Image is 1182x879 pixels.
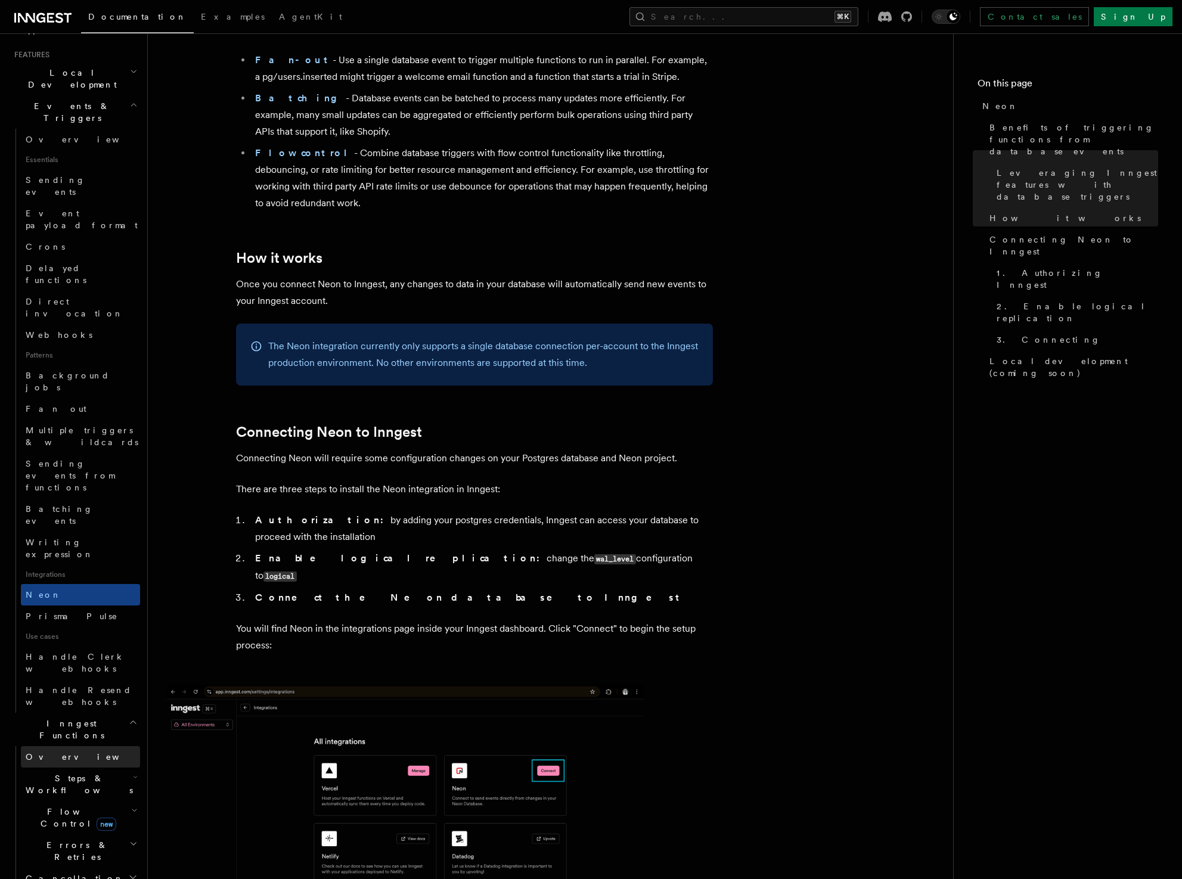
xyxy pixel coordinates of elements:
span: Webhooks [26,330,92,340]
button: Search...⌘K [629,7,858,26]
span: Essentials [21,150,140,169]
span: Features [10,50,49,60]
span: Handle Resend webhooks [26,685,132,707]
span: Overview [26,752,148,762]
div: Events & Triggers [10,129,140,713]
span: How it works [989,212,1141,224]
p: Connecting Neon will require some configuration changes on your Postgres database and Neon project. [236,450,713,467]
a: Connecting Neon to Inngest [236,424,422,440]
span: Use cases [21,627,140,646]
span: Examples [201,12,265,21]
a: Flow control [255,147,354,159]
span: Documentation [88,12,187,21]
span: Fan out [26,404,86,414]
a: Sending events [21,169,140,203]
a: Contact sales [980,7,1089,26]
span: Direct invocation [26,297,123,318]
a: Webhooks [21,324,140,346]
p: You will find Neon in the integrations page inside your Inngest dashboard. Click "Connect" to beg... [236,620,713,654]
kbd: ⌘K [834,11,851,23]
span: Leveraging Inngest features with database triggers [997,167,1158,203]
a: AgentKit [272,4,349,32]
strong: Authorization: [255,514,390,526]
a: Leveraging Inngest features with database triggers [992,162,1158,207]
a: Local development (coming soon) [985,350,1158,384]
a: How it works [985,207,1158,229]
a: Neon [21,584,140,605]
li: - Database events can be batched to process many updates more efficiently. For example, many smal... [252,90,713,140]
a: Event payload format [21,203,140,236]
a: Handle Resend webhooks [21,679,140,713]
span: Delayed functions [26,263,86,285]
span: Steps & Workflows [21,772,133,796]
span: Events & Triggers [10,100,130,124]
p: The Neon integration currently only supports a single database connection per-account to the Inng... [268,338,699,371]
a: Batching [255,92,346,104]
span: Multiple triggers & wildcards [26,425,138,447]
a: Batching events [21,498,140,532]
li: - Combine database triggers with flow control functionality like throttling, debouncing, or rate ... [252,145,713,212]
span: Background jobs [26,371,110,392]
button: Errors & Retries [21,834,140,868]
span: AgentKit [279,12,342,21]
a: Writing expression [21,532,140,565]
span: Crons [26,242,65,251]
a: Fan out [21,398,140,420]
a: Delayed functions [21,257,140,291]
span: Handle Clerk webhooks [26,652,125,673]
a: Neon [978,95,1158,117]
a: Fan-out [255,54,333,66]
code: logical [263,571,297,582]
span: 3. Connecting [997,334,1100,346]
button: Flow Controlnew [21,801,140,834]
a: 2. Enable logical replication [992,296,1158,329]
a: Documentation [81,4,194,33]
span: Sending events from functions [26,459,114,492]
a: Prisma Pulse [21,605,140,627]
a: Examples [194,4,272,32]
span: Writing expression [26,538,94,559]
span: Inngest Functions [10,718,129,741]
li: - Use a single database event to trigger multiple functions to run in parallel. For example, a pg... [252,52,713,85]
a: How it works [236,250,322,266]
a: Background jobs [21,365,140,398]
a: 1. Authorizing Inngest [992,262,1158,296]
span: Neon [26,590,61,600]
a: Crons [21,236,140,257]
a: Direct invocation [21,291,140,324]
p: Once you connect Neon to Inngest, any changes to data in your database will automatically send ne... [236,276,713,309]
span: Patterns [21,346,140,365]
span: Overview [26,135,148,144]
span: new [97,818,116,831]
code: wal_level [594,554,636,564]
button: Local Development [10,62,140,95]
a: Benefits of triggering functions from database events [985,117,1158,162]
span: Prisma Pulse [26,611,118,621]
a: 3. Connecting [992,329,1158,350]
button: Inngest Functions [10,713,140,746]
button: Steps & Workflows [21,768,140,801]
span: Sending events [26,175,85,197]
li: by adding your postgres credentials, Inngest can access your database to proceed with the install... [252,512,713,545]
strong: Connect the Neon database to Inngest [255,592,684,603]
button: Toggle dark mode [932,10,960,24]
a: Multiple triggers & wildcards [21,420,140,453]
span: Flow Control [21,806,131,830]
p: There are three steps to install the Neon integration in Inngest: [236,481,713,498]
span: 1. Authorizing Inngest [997,267,1158,291]
li: change the configuration to [252,550,713,585]
a: Sign Up [1094,7,1172,26]
span: Local Development [10,67,130,91]
h4: On this page [978,76,1158,95]
span: Integrations [21,565,140,584]
strong: Enable logical replication: [255,552,547,564]
span: Event payload format [26,209,138,230]
span: 2. Enable logical replication [997,300,1158,324]
a: Overview [21,129,140,150]
a: Sending events from functions [21,453,140,498]
a: Handle Clerk webhooks [21,646,140,679]
span: Batching events [26,504,93,526]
